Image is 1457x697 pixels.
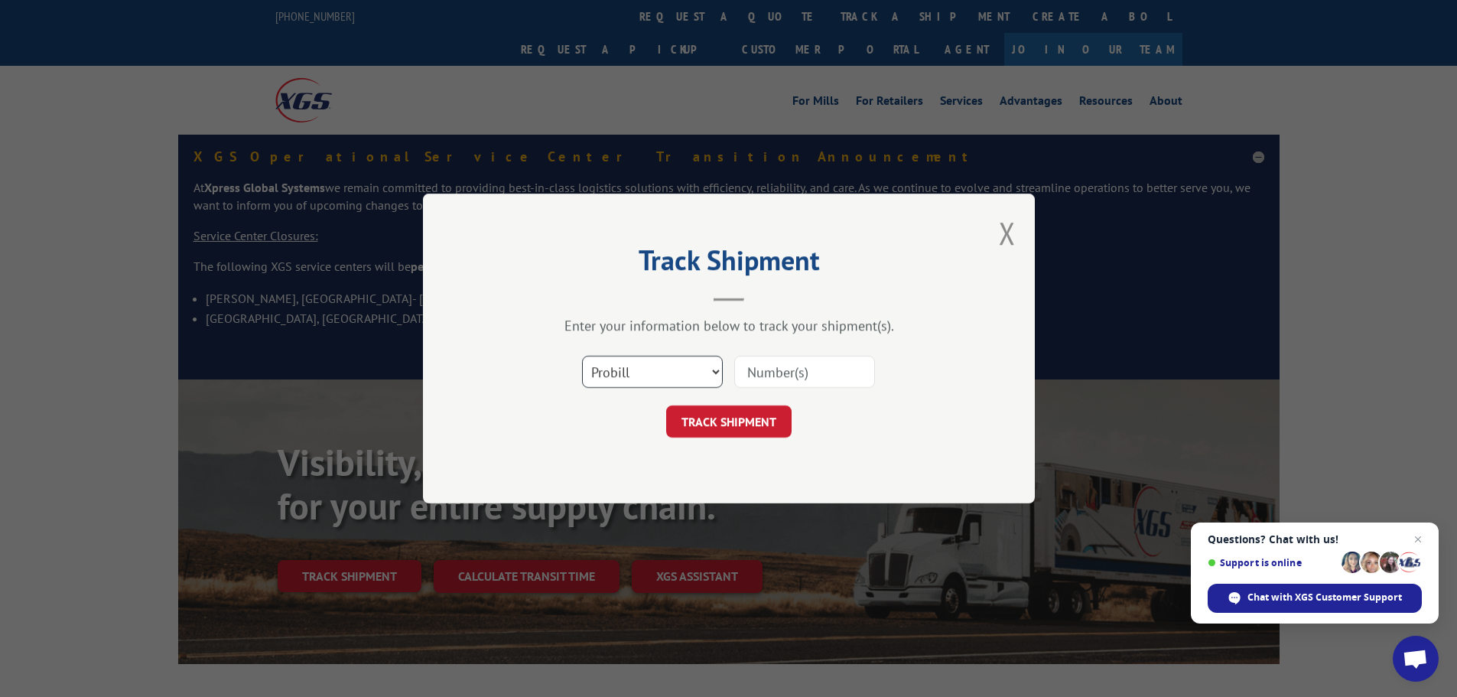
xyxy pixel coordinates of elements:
[1393,636,1439,682] a: Open chat
[666,405,792,438] button: TRACK SHIPMENT
[1247,591,1402,604] span: Chat with XGS Customer Support
[1208,557,1336,568] span: Support is online
[1208,584,1422,613] span: Chat with XGS Customer Support
[499,317,958,334] div: Enter your information below to track your shipment(s).
[734,356,875,388] input: Number(s)
[1208,533,1422,546] span: Questions? Chat with us!
[499,249,958,278] h2: Track Shipment
[999,213,1016,253] button: Close modal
